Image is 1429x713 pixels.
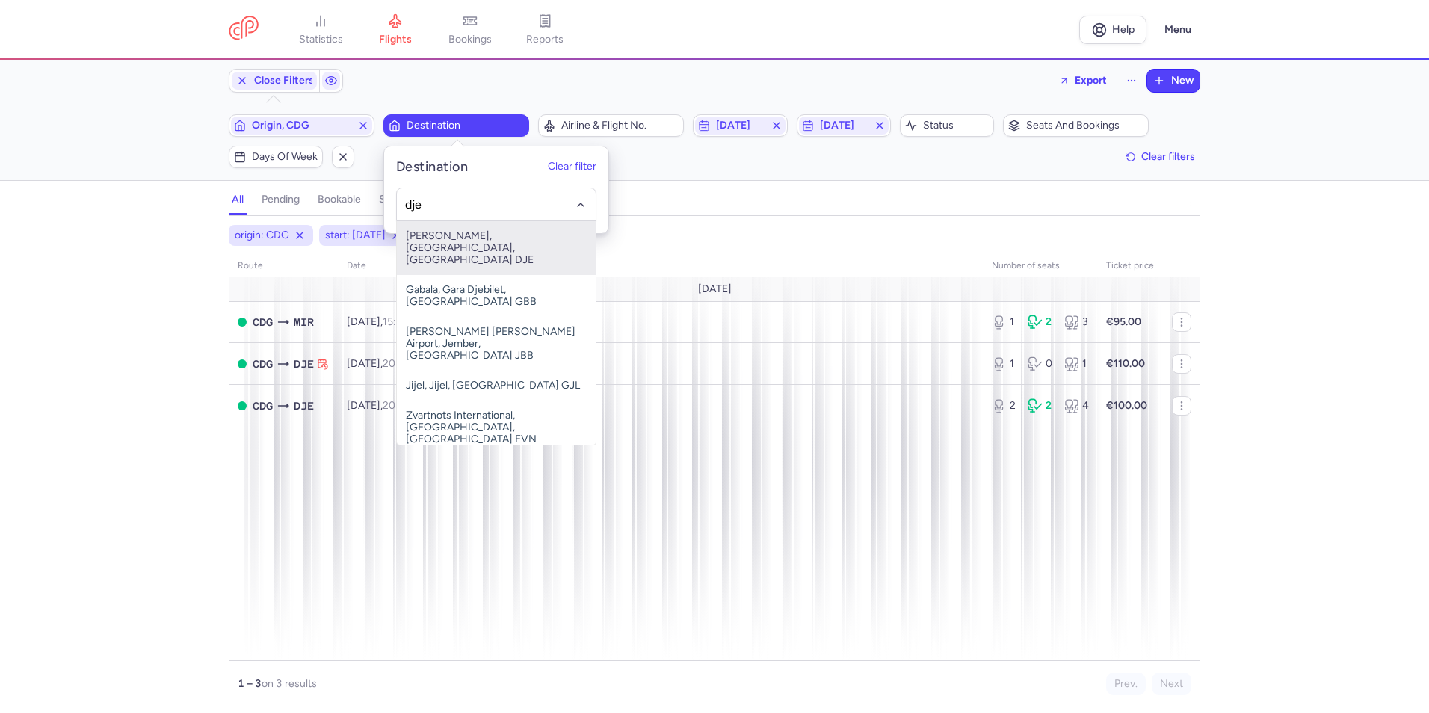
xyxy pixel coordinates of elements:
button: Destination [383,114,529,137]
time: 20:05 [383,399,411,412]
span: Clear filters [1141,151,1195,162]
span: Help [1112,24,1135,35]
div: 3 [1064,315,1088,330]
input: -searchbox [405,197,588,213]
span: – [383,315,441,328]
span: statistics [299,33,343,46]
strong: €95.00 [1106,315,1141,328]
div: 2 [1028,315,1052,330]
span: origin: CDG [235,228,289,243]
span: Origin, CDG [252,120,351,132]
button: Status [900,114,994,137]
span: [PERSON_NAME] [PERSON_NAME] Airport, Jember, [GEOGRAPHIC_DATA] JBB [397,317,596,371]
button: Export [1049,69,1117,93]
span: Habib Bourguiba, Monastir, Tunisia [294,314,314,330]
a: Help [1079,16,1146,44]
span: [DATE] [716,120,764,132]
h5: Destination [396,158,468,176]
button: Next [1152,673,1191,695]
span: Seats and bookings [1026,120,1143,132]
strong: €100.00 [1106,399,1147,412]
span: Djerba-Zarzis, Djerba, Tunisia [294,398,314,414]
a: statistics [283,13,358,46]
th: route [229,255,338,277]
span: Jijel, Jijel, [GEOGRAPHIC_DATA] GJL [397,371,596,401]
span: start: [DATE] [325,228,386,243]
span: New [1171,75,1194,87]
button: Origin, CDG [229,114,374,137]
span: [DATE], [347,357,442,370]
div: 1 [992,356,1016,371]
a: CitizenPlane red outlined logo [229,16,259,43]
button: Close Filters [229,70,319,92]
button: New [1147,70,1200,92]
span: on 3 results [262,677,317,690]
th: Flight number [451,255,983,277]
span: reports [526,33,564,46]
time: 15:45 [383,315,409,328]
a: bookings [433,13,507,46]
button: [DATE] [797,114,891,137]
span: CDG [253,398,273,414]
button: Seats and bookings [1003,114,1149,137]
th: Ticket price [1097,255,1163,277]
div: 2 [1028,398,1052,413]
span: Gabala, Gara Djebilet, [GEOGRAPHIC_DATA] GBB [397,275,596,317]
span: Zvartnots International, [GEOGRAPHIC_DATA], [GEOGRAPHIC_DATA] EVN [397,401,596,454]
button: Menu [1155,16,1200,44]
div: 4 [1064,398,1088,413]
div: 0 [1028,356,1052,371]
button: [DATE] [693,114,787,137]
span: Charles De Gaulle, Paris, France [253,356,273,372]
h4: all [232,193,244,206]
span: Airline & Flight No. [561,120,679,132]
a: flights [358,13,433,46]
button: Airline & Flight No. [538,114,684,137]
th: date [338,255,451,277]
span: flights [379,33,412,46]
h4: sold out [379,193,418,206]
div: 1 [992,315,1016,330]
div: 1 [1064,356,1088,371]
span: Export [1075,75,1107,86]
span: bookings [448,33,492,46]
span: [DATE] [820,120,868,132]
button: Days of week [229,146,323,168]
div: 2 [992,398,1016,413]
h4: bookable [318,193,361,206]
span: [PERSON_NAME], [GEOGRAPHIC_DATA], [GEOGRAPHIC_DATA] DJE [397,221,596,275]
button: Prev. [1106,673,1146,695]
button: Clear filters [1120,146,1200,168]
span: Days of week [252,151,318,163]
span: – [383,357,442,370]
h4: pending [262,193,300,206]
span: [DATE], [347,315,441,328]
button: Clear filter [548,161,596,173]
span: [DATE], [347,399,442,412]
time: 20:05 [383,357,411,370]
span: Close Filters [254,75,314,87]
th: number of seats [983,255,1097,277]
span: Charles De Gaulle, Paris, France [253,314,273,330]
span: Destination [407,120,524,132]
span: [DATE] [698,283,732,295]
a: reports [507,13,582,46]
strong: 1 – 3 [238,677,262,690]
strong: €110.00 [1106,357,1145,370]
span: Status [923,120,989,132]
span: OPEN [238,318,247,327]
span: – [383,399,442,412]
span: Djerba-Zarzis, Djerba, Tunisia [294,356,314,372]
